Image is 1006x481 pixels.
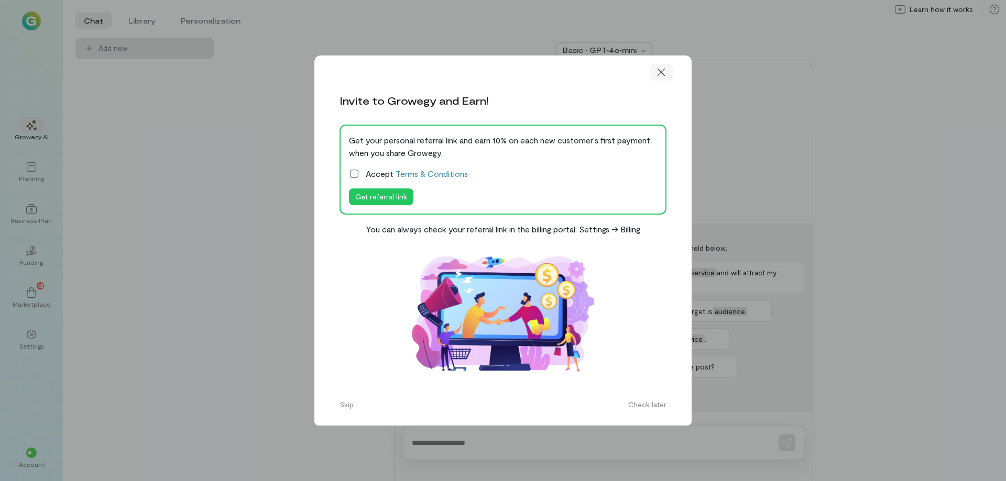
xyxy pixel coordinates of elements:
span: Accept [366,167,468,180]
button: Skip [333,396,360,413]
img: Affiliate [398,244,608,384]
a: Terms & Conditions [396,169,468,178]
div: Invite to Growegy and Earn! [340,93,488,108]
div: You can always check your referral link in the billing portal: Settings -> Billing [366,223,640,236]
button: Get referral link [349,188,413,205]
div: Get your personal referral link and earn 10% on each new customer's first payment when you share ... [349,134,657,159]
button: Check later [622,396,673,413]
